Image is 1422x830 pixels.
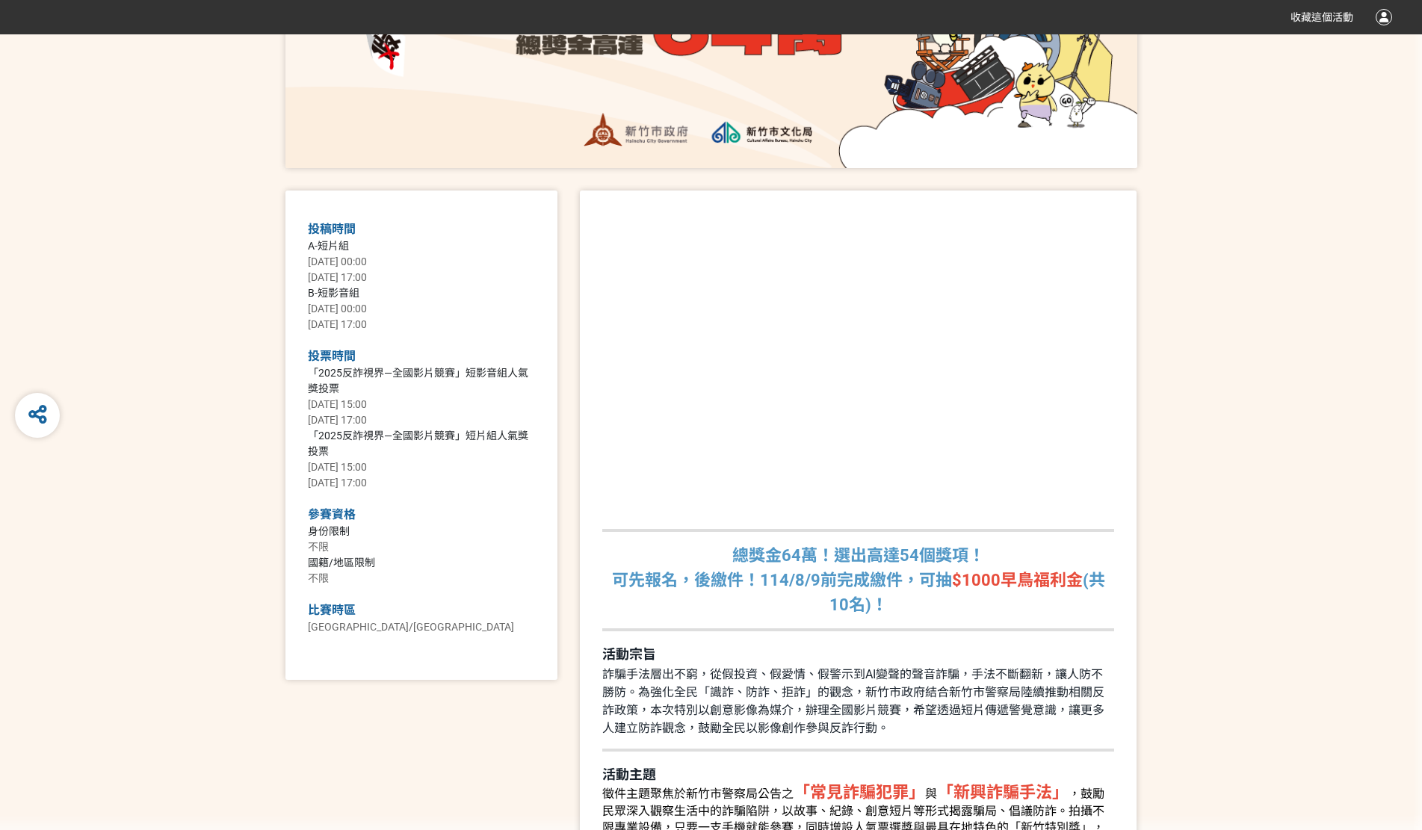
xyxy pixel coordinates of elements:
[308,461,367,473] span: [DATE] 15:00
[308,414,367,426] span: [DATE] 17:00
[308,367,528,394] span: 「2025反詐視界—全國影片競賽」短影音組人氣獎投票
[732,546,985,565] strong: 總獎金64萬！選出高達54個獎項！
[308,255,367,267] span: [DATE] 00:00
[308,287,359,299] span: B-短影音組
[308,621,514,633] span: [GEOGRAPHIC_DATA]/[GEOGRAPHIC_DATA]
[308,240,349,252] span: A-短片組
[308,477,367,489] span: [DATE] 17:00
[1290,11,1353,23] span: 收藏這個活動
[602,787,794,801] span: 徵件主題聚焦於新竹市警察局公告之
[308,572,329,584] span: 不限
[308,603,356,617] span: 比賽時區
[308,271,367,283] span: [DATE] 17:00
[602,667,1104,735] span: 詐騙手法層出不窮，從假投資、假愛情、假警示到AI變聲的聲音詐騙，手法不斷翻新，讓人防不勝防。為強化全民「識詐、防詐、拒詐」的觀念，新竹市政府結合新竹市警察局陸續推動相關反詐政策，本次特別以創意影...
[602,766,656,782] strong: 活動主題
[308,349,356,363] span: 投票時間
[952,571,1083,589] strong: $1000早鳥福利金
[794,783,925,802] strong: 「常見詐騙犯罪」
[612,571,952,589] strong: 可先報名，後繳件！114/8/9前完成繳件，可抽
[602,646,656,662] strong: 活動宗旨
[308,525,350,537] span: 身份限制
[308,398,367,410] span: [DATE] 15:00
[925,787,937,801] span: 與
[829,571,1105,614] strong: (共10名)！
[308,507,356,521] span: 參賽資格
[308,318,367,330] span: [DATE] 17:00
[308,222,356,236] span: 投稿時間
[308,541,329,553] span: 不限
[602,229,1114,517] iframe: IFrame Embed
[308,557,375,569] span: 國籍/地區限制
[937,783,1069,802] strong: 「新興詐騙手法」
[308,430,528,457] span: 「2025反詐視界—全國影片競賽」短片組人氣獎投票
[308,303,367,315] span: [DATE] 00:00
